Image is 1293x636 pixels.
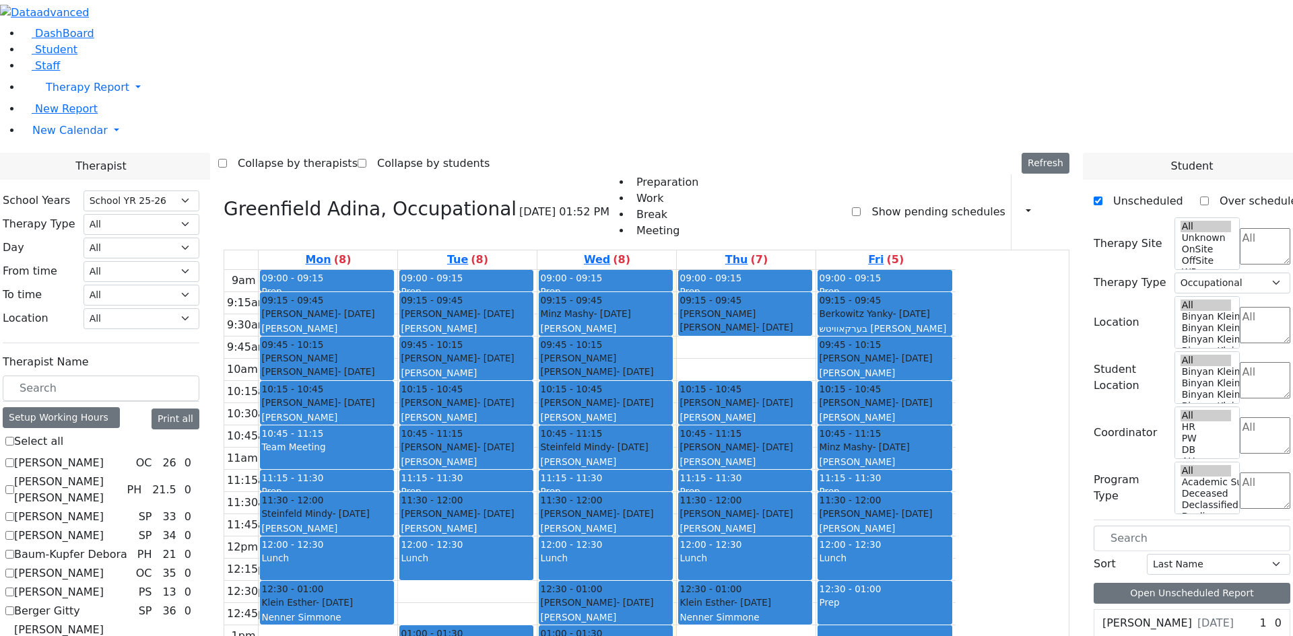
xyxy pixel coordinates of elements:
div: [PERSON_NAME] [819,396,950,409]
span: 11:15 - 11:30 [679,472,741,483]
div: [PERSON_NAME] [679,396,811,409]
span: 09:15 - 09:45 [819,293,881,307]
div: [PERSON_NAME] [679,455,811,468]
div: 10:45am [224,428,278,444]
div: [PERSON_NAME] [PERSON_NAME] [261,351,393,379]
div: [PERSON_NAME] [540,507,671,520]
span: - [DATE] [756,397,793,408]
span: 12:30 - 01:00 [679,582,741,596]
label: Select all [14,433,63,450]
div: 0 [182,584,194,600]
option: WP [1181,267,1232,278]
span: - [DATE] [594,308,631,319]
span: 10:15 - 10:45 [261,382,323,396]
span: 09:00 - 09:15 [819,273,881,283]
li: Work [631,190,698,207]
span: Therapist [75,158,126,174]
div: Minz Mashy [819,440,950,454]
div: SP [133,528,158,544]
div: בערקאוויטש [PERSON_NAME] [819,322,950,335]
div: 9:15am [224,295,271,311]
div: 13 [160,584,178,600]
div: Prep [679,285,811,298]
span: - [DATE] [337,397,374,408]
div: Setup Working Hours [3,407,120,428]
span: - [DATE] [611,441,649,452]
span: 12:00 - 12:30 [679,539,741,550]
div: 0 [182,565,194,581]
div: [PERSON_NAME] [401,440,532,454]
div: [PERSON_NAME] [261,322,393,335]
div: OC [131,565,158,581]
span: 12:30 - 01:00 [819,584,881,594]
input: Search [1094,526,1290,551]
div: 35 [160,565,178,581]
div: 0 [1272,615,1284,631]
span: - [DATE] [893,308,930,319]
div: 9:30am [224,317,271,333]
span: 12:00 - 12:30 [540,539,602,550]
div: Minz Mashy [540,307,671,320]
div: SP [133,603,158,619]
div: Nenner Simmone [261,610,393,624]
span: 11:15 - 11:30 [819,472,881,483]
span: - [DATE] [477,397,514,408]
div: Lunch [401,551,532,565]
label: Show pending schedules [861,201,1005,223]
div: Prep [679,485,811,498]
div: Setup [1049,201,1056,223]
div: Prep [819,596,950,609]
span: 12:00 - 12:30 [401,539,463,550]
div: Prep [540,485,671,498]
div: [PERSON_NAME] [679,411,811,424]
span: 10:15 - 10:45 [540,382,602,396]
div: [PERSON_NAME] [540,455,671,468]
span: - [DATE] [616,597,653,608]
div: Lunch [679,551,811,565]
textarea: Search [1240,228,1290,264]
option: All [1181,221,1232,232]
span: 10:45 - 11:15 [540,427,602,440]
label: (8) [334,252,352,268]
button: Refresh [1022,153,1069,174]
div: PH [132,546,158,563]
div: [PERSON_NAME] [401,396,532,409]
li: Break [631,207,698,223]
label: Student Location [1094,361,1166,394]
div: [PERSON_NAME] [819,351,950,365]
label: Therapy Type [1094,275,1166,291]
span: - [DATE] [477,353,514,363]
span: 11:30 - 12:00 [401,493,463,507]
div: [PERSON_NAME] [540,411,671,424]
span: - [DATE] [895,508,932,519]
span: 10:45 - 11:15 [819,427,881,440]
span: Student [1170,158,1213,174]
option: All [1181,299,1232,311]
div: 9:45am [224,339,271,355]
span: 09:00 - 09:15 [401,273,463,283]
label: [PERSON_NAME] [14,584,104,600]
div: [PERSON_NAME] [261,522,393,535]
option: Academic Support [1181,476,1232,488]
label: Berger Gitty [14,603,80,619]
label: Collapse by students [366,153,490,174]
label: [PERSON_NAME] [14,455,104,471]
textarea: Search [1240,362,1290,398]
div: 11am [224,450,261,466]
div: 9am [229,273,259,289]
span: 10:45 - 11:15 [679,427,741,440]
textarea: Search [1240,307,1290,343]
span: 09:15 - 09:45 [679,293,741,307]
span: - [DATE] [616,397,653,408]
div: [PERSON_NAME] [819,411,950,424]
span: - [DATE] [477,308,514,319]
a: DashBoard [22,27,94,40]
div: [PERSON_NAME] [401,351,532,365]
option: Declassified [1181,499,1232,511]
div: [PERSON_NAME] [679,336,811,349]
div: [PERSON_NAME] [261,411,393,424]
a: September 12, 2025 [865,250,906,269]
div: 10:30am [224,406,278,422]
span: 09:45 - 10:15 [819,338,881,351]
div: OC [131,455,158,471]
